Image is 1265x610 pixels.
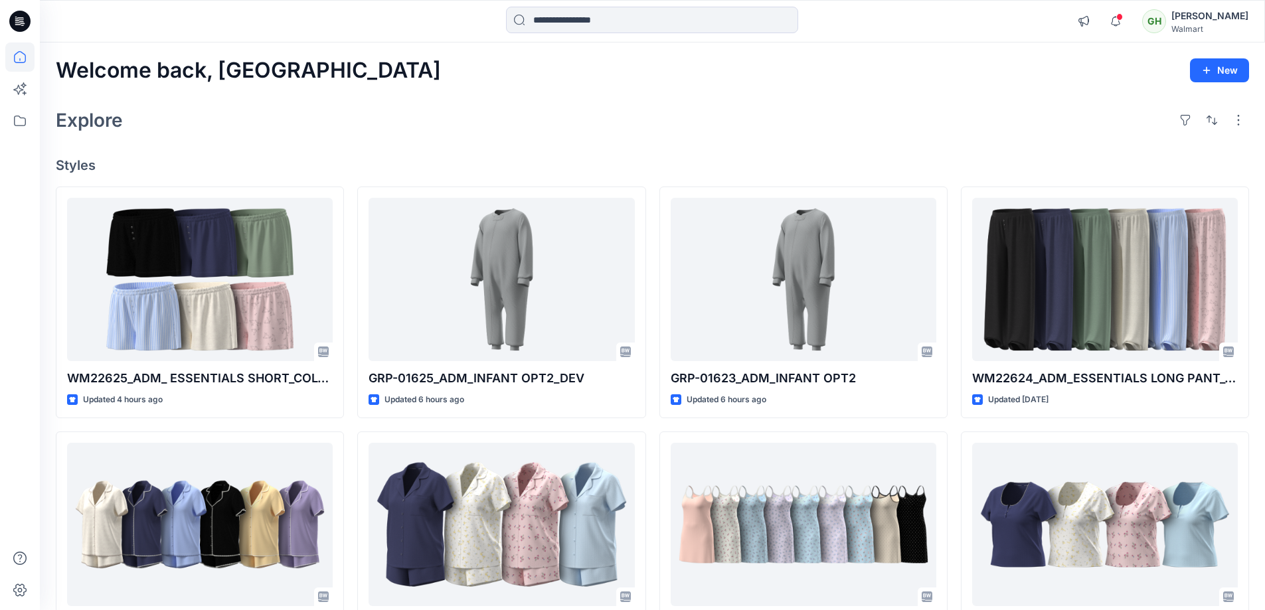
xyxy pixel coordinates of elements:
[83,393,163,407] p: Updated 4 hours ago
[369,198,634,362] a: GRP-01625_ADM_INFANT OPT2_DEV
[369,443,634,607] a: WM22601_ADM_POINTELLE NOTCH SHORTIE_COLORWAY
[67,369,333,388] p: WM22625_ADM_ ESSENTIALS SHORT_COLORWAY
[671,443,936,607] a: WM32604_ADM_POINTELLE SHORT CHEMISE_COLORWAY
[67,443,333,607] a: WM22602_ADM_WHIP STITCH NOTCH PJ_COLORWAY
[972,443,1238,607] a: WM22621A_ADM_POINTELLE HENLEY TEE_COLORWAY
[972,198,1238,362] a: WM22624_ADM_ESSENTIALS LONG PANT_COLORWAY
[1171,8,1248,24] div: [PERSON_NAME]
[56,110,123,131] h2: Explore
[67,198,333,362] a: WM22625_ADM_ ESSENTIALS SHORT_COLORWAY
[56,58,441,83] h2: Welcome back, [GEOGRAPHIC_DATA]
[671,369,936,388] p: GRP-01623_ADM_INFANT OPT2
[56,157,1249,173] h4: Styles
[1171,24,1248,34] div: Walmart
[972,369,1238,388] p: WM22624_ADM_ESSENTIALS LONG PANT_COLORWAY
[687,393,766,407] p: Updated 6 hours ago
[369,369,634,388] p: GRP-01625_ADM_INFANT OPT2_DEV
[384,393,464,407] p: Updated 6 hours ago
[988,393,1049,407] p: Updated [DATE]
[671,198,936,362] a: GRP-01623_ADM_INFANT OPT2
[1190,58,1249,82] button: New
[1142,9,1166,33] div: GH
